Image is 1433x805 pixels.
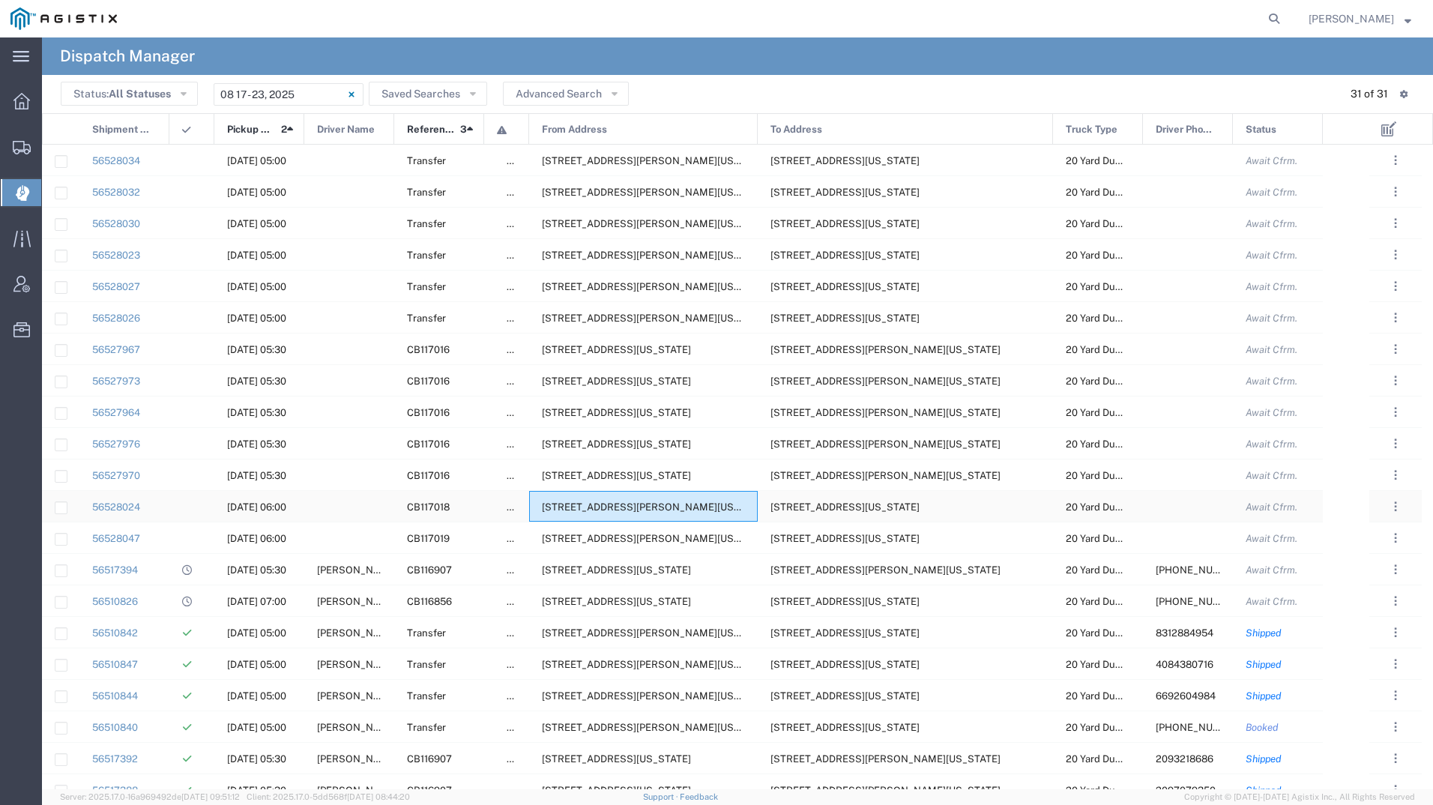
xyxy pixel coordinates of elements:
[407,596,452,607] span: CB116856
[770,313,920,324] span: 900 Park Center Dr, Hollister, California, 94404, United States
[1066,533,1158,544] span: 20 Yard Dump Truck
[1246,376,1297,387] span: Await Cfrm.
[1385,748,1406,769] button: ...
[92,313,140,324] a: 56528026
[227,470,286,481] span: 08/19/2025, 05:30
[680,792,718,801] a: Feedback
[1394,655,1397,673] span: . . .
[407,313,446,324] span: Transfer
[770,114,822,145] span: To Address
[92,501,140,513] a: 56528024
[770,659,920,670] span: 900 Park Center Dr, Hollister, California, 94404, United States
[542,218,772,229] span: 6402 Santa Teresa Blvd, San Jose, California, 95119, United States
[227,281,286,292] span: 08/19/2025, 05:00
[92,627,138,639] a: 56510842
[507,187,529,198] span: false
[1394,781,1397,799] span: . . .
[770,250,920,261] span: 900 Park Center Dr, Hollister, California, 94404, United States
[60,37,195,75] h4: Dispatch Manager
[1066,501,1158,513] span: 20 Yard Dump Truck
[1156,785,1216,796] span: 2097079350
[1246,564,1297,576] span: Await Cfrm.
[1385,622,1406,643] button: ...
[770,753,1001,765] span: 901 Bailey Rd, Pittsburg, California, 94565, United States
[1385,717,1406,738] button: ...
[1351,86,1388,102] div: 31 of 31
[407,470,450,481] span: CB117016
[227,114,276,145] span: Pickup Date and Time
[507,470,529,481] span: false
[1246,533,1297,544] span: Await Cfrm.
[1066,785,1158,796] span: 20 Yard Dump Truck
[507,281,529,292] span: false
[227,690,286,702] span: 08/18/2025, 05:00
[227,313,286,324] span: 08/19/2025, 05:00
[770,376,1001,387] span: 901 Bailey Rd, Pittsburg, California, 94565, United States
[92,596,138,607] a: 56510826
[1385,559,1406,580] button: ...
[542,753,691,765] span: 2111 Hillcrest Ave, Antioch, California, 94509, United States
[770,627,920,639] span: 900 Park Center Dr, Hollister, California, 94404, United States
[1066,250,1158,261] span: 20 Yard Dump Truck
[1246,344,1297,355] span: Await Cfrm.
[227,344,286,355] span: 08/19/2025, 05:30
[507,690,529,702] span: false
[407,281,446,292] span: Transfer
[1394,466,1397,484] span: . . .
[92,753,138,765] a: 56517392
[227,187,286,198] span: 08/19/2025, 05:00
[1394,214,1397,232] span: . . .
[1246,438,1297,450] span: Await Cfrm.
[1394,529,1397,547] span: . . .
[1246,114,1276,145] span: Status
[1066,187,1158,198] span: 20 Yard Dump Truck
[227,438,286,450] span: 08/19/2025, 05:30
[507,155,529,166] span: false
[1246,722,1279,733] span: Booked
[227,753,286,765] span: 08/18/2025, 05:30
[542,313,772,324] span: 6402 Santa Teresa Blvd, San Jose, California, 95119, United States
[1066,281,1158,292] span: 20 Yard Dump Truck
[317,114,375,145] span: Driver Name
[542,187,772,198] span: 6402 Santa Teresa Blvd, San Jose, California, 95119, United States
[1184,791,1415,804] span: Copyright © [DATE]-[DATE] Agistix Inc., All Rights Reserved
[227,218,286,229] span: 08/19/2025, 05:00
[1246,627,1282,639] span: Shipped
[770,690,920,702] span: 900 Park Center Dr, Hollister, California, 94404, United States
[1246,218,1297,229] span: Await Cfrm.
[1246,407,1297,418] span: Await Cfrm.
[542,281,772,292] span: 6402 Santa Teresa Blvd, San Jose, California, 95119, United States
[542,659,772,670] span: 6402 Santa Teresa Blvd, San Jose, California, 95119, United States
[1394,435,1397,453] span: . . .
[407,438,450,450] span: CB117016
[181,792,240,801] span: [DATE] 09:51:12
[281,114,287,145] span: 2
[407,690,446,702] span: Transfer
[507,659,529,670] span: false
[1156,627,1213,639] span: 8312884954
[542,114,607,145] span: From Address
[1246,690,1282,702] span: Shipped
[503,82,629,106] button: Advanced Search
[1156,114,1216,145] span: Driver Phone No.
[407,344,450,355] span: CB117016
[770,470,1001,481] span: 901 Bailey Rd, Pittsburg, California, 94565, United States
[227,407,286,418] span: 08/19/2025, 05:30
[542,376,691,387] span: 2111 Hillcrest Ave, Antioch, California, 94509, United States
[507,753,529,765] span: false
[407,785,452,796] span: CB116907
[407,753,452,765] span: CB116907
[1385,339,1406,360] button: ...
[227,596,286,607] span: 08/18/2025, 07:00
[507,596,529,607] span: false
[1066,722,1158,733] span: 20 Yard Dump Truck
[460,114,467,145] span: 3
[407,627,446,639] span: Transfer
[407,407,450,418] span: CB117016
[1385,276,1406,297] button: ...
[507,722,529,733] span: false
[1394,372,1397,390] span: . . .
[507,627,529,639] span: false
[1156,596,1244,607] span: 408-833-0856
[1066,564,1158,576] span: 20 Yard Dump Truck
